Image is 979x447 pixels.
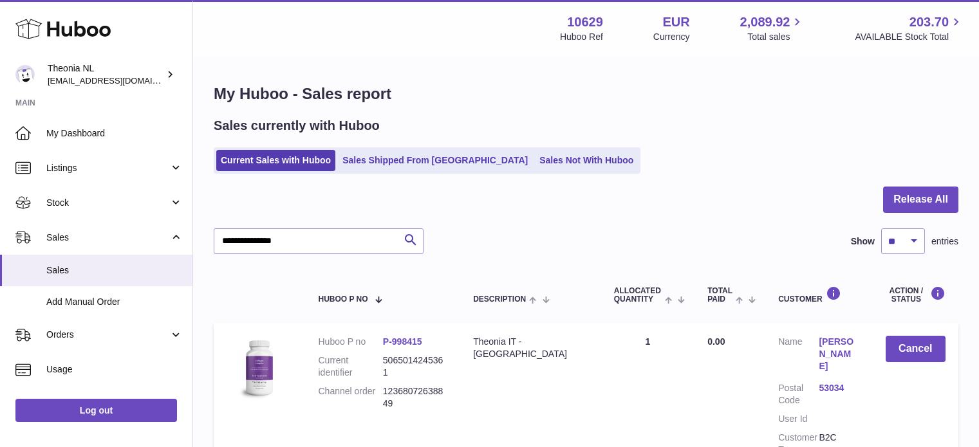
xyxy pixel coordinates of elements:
img: 106291725893008.jpg [227,336,291,400]
span: ALLOCATED Quantity [614,287,662,304]
div: Theonia NL [48,62,163,87]
h1: My Huboo - Sales report [214,84,958,104]
span: Stock [46,197,169,209]
span: Huboo P no [318,295,368,304]
span: 203.70 [909,14,949,31]
dt: Huboo P no [318,336,382,348]
button: Cancel [886,336,946,362]
label: Show [851,235,875,248]
dt: Postal Code [778,382,819,406]
div: Customer [778,286,859,304]
span: 0.00 [707,336,725,347]
span: My Dashboard [46,127,183,140]
dt: Current identifier [318,354,382,379]
dd: 5065014245361 [383,354,447,379]
a: [PERSON_NAME] [819,336,859,372]
div: Currency [653,31,690,43]
div: Huboo Ref [560,31,603,43]
a: Sales Not With Huboo [535,150,638,171]
span: Orders [46,329,169,341]
dt: User Id [778,413,819,425]
span: Usage [46,363,183,376]
a: 2,089.92 Total sales [740,14,805,43]
span: Add Manual Order [46,296,183,308]
a: 53034 [819,382,859,394]
span: AVAILABLE Stock Total [855,31,964,43]
a: P-998415 [383,336,422,347]
div: Theonia IT - [GEOGRAPHIC_DATA] [473,336,588,360]
img: info@wholesomegoods.eu [15,65,35,84]
span: Sales [46,264,183,277]
span: Description [473,295,526,304]
span: [EMAIL_ADDRESS][DOMAIN_NAME] [48,75,189,86]
strong: EUR [662,14,689,31]
dt: Name [778,336,819,376]
span: 2,089.92 [740,14,790,31]
span: Total sales [747,31,805,43]
div: Action / Status [886,286,946,304]
dt: Channel order [318,385,382,410]
span: Total paid [707,287,732,304]
a: Log out [15,399,177,422]
a: Current Sales with Huboo [216,150,335,171]
a: 203.70 AVAILABLE Stock Total [855,14,964,43]
span: entries [931,235,958,248]
strong: 10629 [567,14,603,31]
h2: Sales currently with Huboo [214,117,380,134]
span: Listings [46,162,169,174]
button: Release All [883,187,958,213]
span: Sales [46,232,169,244]
dd: 12368072638849 [383,385,447,410]
a: Sales Shipped From [GEOGRAPHIC_DATA] [338,150,532,171]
